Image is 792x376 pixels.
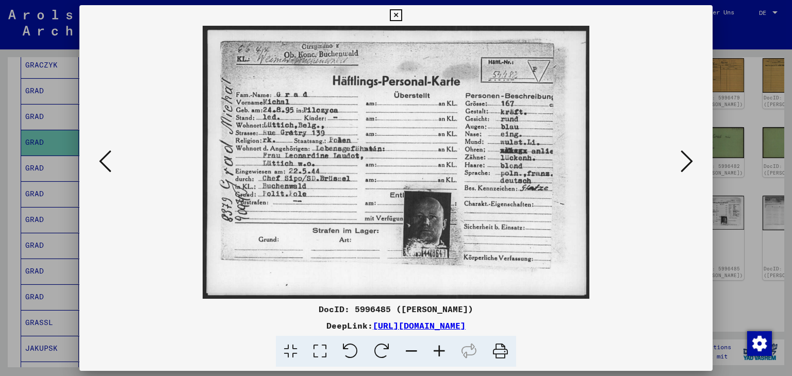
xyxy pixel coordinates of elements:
img: 001.jpg [114,26,678,299]
a: [URL][DOMAIN_NAME] [373,320,466,331]
div: DeepLink: [79,319,713,332]
img: Zustimmung ändern [747,331,772,356]
div: DocID: 5996485 ([PERSON_NAME]) [79,303,713,315]
div: Zustimmung ändern [747,331,771,355]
